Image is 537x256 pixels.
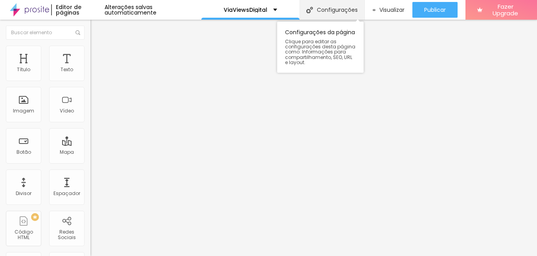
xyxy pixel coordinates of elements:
div: Título [17,67,30,72]
span: Clique para editar as configurações desta página como: Informações para compartilhamento, SEO, UR... [285,39,356,65]
span: Visualizar [379,7,405,13]
div: Mapa [60,149,74,155]
button: Visualizar [365,2,413,18]
div: Divisor [16,191,31,196]
div: Alterações salvas automaticamente [105,4,201,15]
span: Publicar [424,7,446,13]
div: Vídeo [60,108,74,114]
iframe: Editor [90,20,537,256]
div: Redes Sociais [51,229,82,241]
div: Texto [61,67,73,72]
input: Buscar elemento [6,26,85,40]
img: Icone [306,7,313,13]
div: Espaçador [53,191,80,196]
div: Editor de páginas [51,4,104,15]
p: ViaViewsDigital [224,7,267,13]
span: Fazer Upgrade [486,3,525,17]
img: Icone [75,30,80,35]
div: Botão [17,149,31,155]
div: Imagem [13,108,34,114]
button: Publicar [412,2,458,18]
div: Configurações da página [277,22,364,73]
div: Código HTML [8,229,39,241]
img: view-1.svg [373,7,376,13]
